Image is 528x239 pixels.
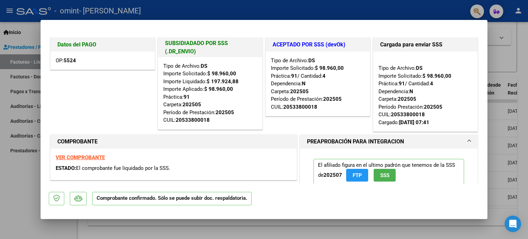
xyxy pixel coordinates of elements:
a: VER COMPROBANTE [56,154,105,161]
span: FTP [353,172,362,178]
strong: DS [201,63,207,69]
strong: [DATE] 07:41 [399,119,429,126]
strong: 202505 [216,109,234,116]
strong: N [409,88,413,95]
h1: ACEPTADO POR SSS (devOk) [273,41,363,49]
button: FTP [346,169,368,182]
strong: $ 98.960,00 [315,65,344,71]
strong: 91 [399,80,405,87]
div: Tipo de Archivo: Importe Solicitado: Práctica: / Cantidad: Dependencia: Carpeta: Período de Prest... [271,57,365,111]
div: 20533800018 [391,111,425,119]
strong: 4 [322,73,326,79]
div: Tipo de Archivo: Importe Solicitado: Práctica: / Cantidad: Dependencia: Carpeta: Período Prestaci... [378,57,472,127]
p: Comprobante confirmado. Sólo se puede subir doc. respaldatoria. [92,192,252,205]
span: El comprobante fue liquidado por la SSS. [76,165,170,171]
h1: Cargada para enviar SSS [380,41,471,49]
strong: DS [416,65,422,71]
div: Open Intercom Messenger [505,216,521,232]
strong: $ 197.924,88 [207,78,239,85]
strong: 202505 [398,96,416,102]
strong: $ 98.960,00 [422,73,451,79]
strong: 202505 [323,96,342,102]
span: ESTADO: [56,165,76,171]
div: 20533800018 [283,103,317,111]
strong: 202505 [424,104,442,110]
strong: 202507 [323,172,342,178]
p: El afiliado figura en el ultimo padrón que tenemos de la SSS de [313,159,464,185]
div: Tipo de Archivo: Importe Solicitado: Importe Liquidado: Importe Aplicado: Práctica: Carpeta: Perí... [163,62,257,124]
strong: $ 98.960,00 [204,86,233,92]
h1: SUBSIDIADADO POR SSS (.DR_ENVIO) [165,39,255,56]
h1: PREAPROBACIÓN PARA INTEGRACION [307,138,404,146]
mat-expansion-panel-header: PREAPROBACIÓN PARA INTEGRACION [300,135,477,149]
strong: 4 [430,80,433,87]
strong: 202505 [183,101,201,108]
strong: 202505 [290,88,309,95]
strong: COMPROBANTE [57,138,98,145]
strong: $ 98.960,00 [207,70,236,77]
strong: 91 [184,94,190,100]
strong: 91 [291,73,297,79]
div: 20533800018 [176,116,210,124]
strong: N [302,80,306,87]
strong: 5524 [64,57,76,64]
strong: DS [308,57,315,64]
span: SSS [380,172,389,178]
h1: Datos del PAGO [57,41,148,49]
button: SSS [374,169,396,182]
span: OP: [56,57,76,64]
